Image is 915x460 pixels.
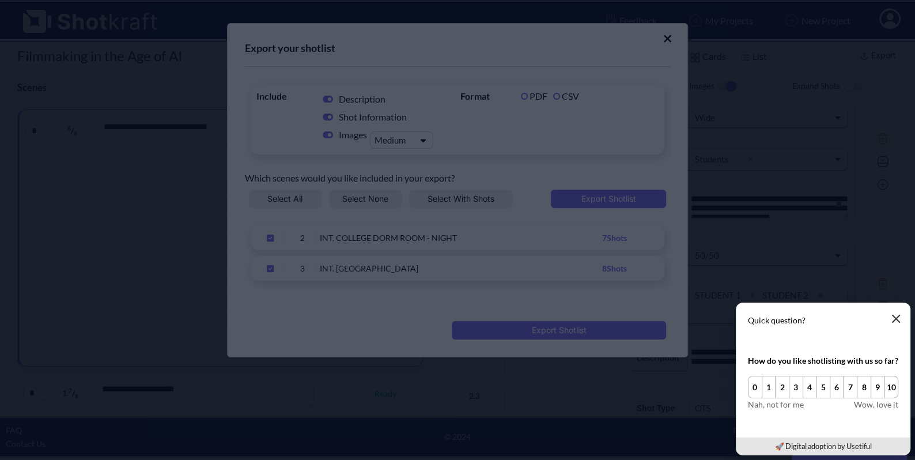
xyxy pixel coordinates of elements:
[803,376,817,398] button: 4
[830,376,844,398] button: 6
[884,376,898,398] button: 10
[775,376,789,398] button: 2
[748,398,804,410] span: Nah, not for me
[854,398,898,410] span: Wow, love it
[789,376,803,398] button: 3
[775,442,872,451] a: 🚀 Digital adoption by Usetiful
[748,376,762,398] button: 0
[843,376,857,398] button: 7
[871,376,885,398] button: 9
[762,376,776,398] button: 1
[816,376,830,398] button: 5
[857,376,871,398] button: 8
[9,7,107,21] div: Online
[748,355,898,367] div: How do you like shotlisting with us so far?
[748,315,898,326] p: Quick question?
